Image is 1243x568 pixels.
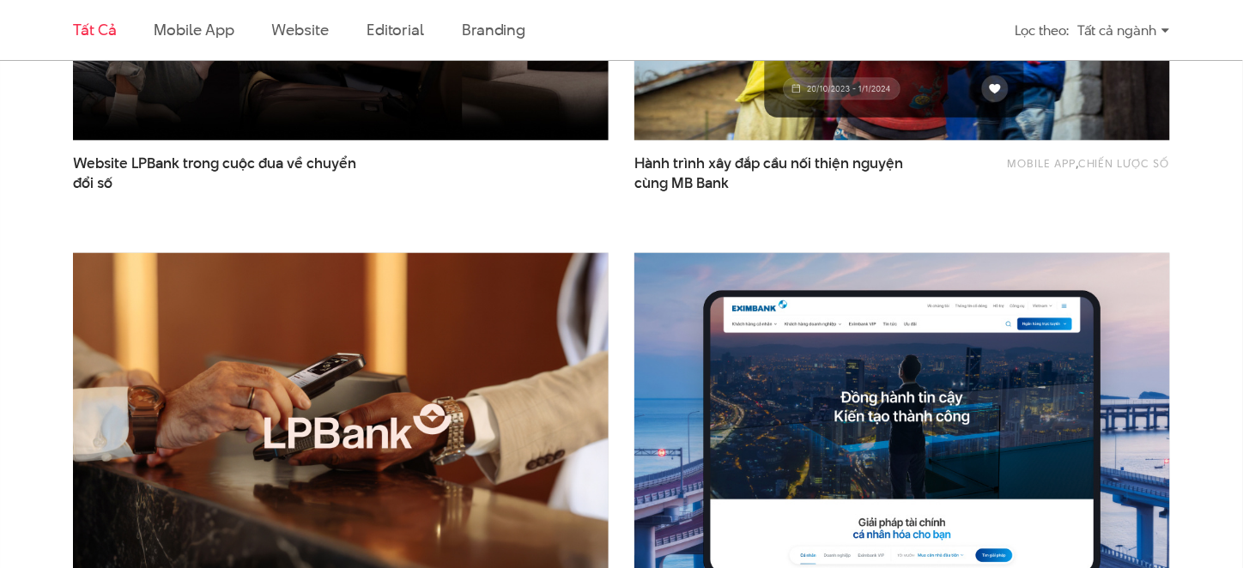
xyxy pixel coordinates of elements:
span: Hành trình xây đắp cầu nối thiện nguyện [634,154,929,193]
a: Editorial [367,19,424,40]
span: đổi số [73,173,112,193]
div: Tất cả ngành [1077,15,1170,45]
a: Branding [462,19,525,40]
span: Website LPBank trong cuộc đua về chuyển [73,154,367,193]
div: , [955,154,1170,184]
div: Lọc theo: [1015,15,1069,45]
a: Tất cả [73,19,116,40]
a: Website LPBank trong cuộc đua về chuyểnđổi số [73,154,367,193]
a: Chiến lược số [1078,155,1170,171]
a: Hành trình xây đắp cầu nối thiện nguyệncùng MB Bank [634,154,929,193]
a: Mobile app [154,19,233,40]
span: cùng MB Bank [634,173,729,193]
a: Mobile app [1007,155,1076,171]
a: Website [272,19,329,40]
